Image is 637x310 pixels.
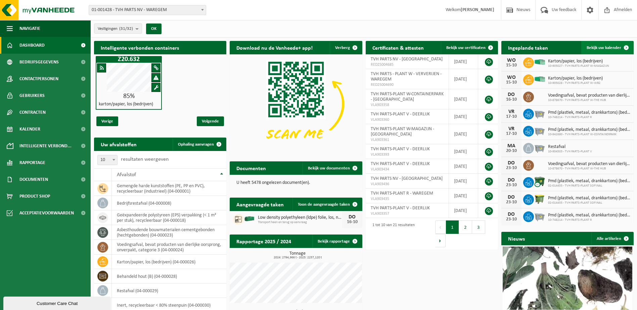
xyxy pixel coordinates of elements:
a: Toon de aangevraagde taken [292,198,362,211]
button: OK [146,23,162,34]
button: Next [435,234,446,247]
span: RED25004685 [371,62,444,67]
strong: [PERSON_NAME] [461,7,494,12]
button: Verberg [330,41,362,54]
span: TVH PARTS-PLANT V - DEERLIJK [371,147,430,152]
img: WB-1100-HPE-GN-50 [534,193,545,205]
span: Verberg [335,46,350,50]
span: TVH PARTS-PLANT W-CONTAINERPARK - [GEOGRAPHIC_DATA] [371,92,444,102]
span: VLA903358 [371,102,444,108]
span: TVH PARTS-PLANT W-MAGAZIJN - [GEOGRAPHIC_DATA] [371,126,434,137]
span: 10-905027 - TVH PARTS-PLANT W-MAGAZIJN [548,64,609,68]
h2: Nieuws [501,232,532,245]
h2: Intelligente verbonden containers [94,41,226,54]
span: Ophaling aanvragen [178,142,214,147]
span: 2024: 2794,966 t - 2025: 2257,120 t [233,256,362,259]
span: VLA903393 [371,152,444,157]
span: 10-942680 - TVH PARTS-PLANT W-CONTAINERPARK [548,133,630,137]
span: Karton/papier, los (bedrijven) [548,76,603,81]
span: Contactpersonen [19,70,58,87]
span: 10-878670 - TVH PARTS-PLANT W-THE HUB [548,98,630,102]
span: VLA903361 [371,137,444,143]
a: Bekijk uw kalender [581,41,633,54]
button: Previous [435,220,446,234]
span: TVH PARTS-PLANT V - DEERLIJK [371,112,430,117]
td: karton/papier, los (bedrijven) (04-000026) [112,255,226,269]
td: [DATE] [449,144,478,159]
button: Vestigingen(31/32) [94,23,142,34]
span: 10 [97,155,118,165]
h2: Uw afvalstoffen [94,138,143,151]
span: Contracten [19,104,46,121]
td: [DATE] [449,203,478,218]
td: [DATE] [449,174,478,189]
span: Restafval [548,144,592,150]
span: Low density polyethyleen (ldpe) folie, los, naturel/gekleurd (80/20) [258,215,342,220]
div: DO [505,212,518,217]
h3: Tonnage [233,251,362,259]
span: Afvalstof [117,172,136,177]
span: VLA903357 [371,211,444,216]
span: Voedingsafval, bevat producten van dierlijke oorsprong, onverpakt, categorie 3 [548,93,630,98]
span: Bekijk uw certificaten [446,46,486,50]
div: 20-10 [505,149,518,153]
span: TVH PARTS-PLANT V - DEERLIJK [371,161,430,166]
span: Bekijk uw kalender [587,46,621,50]
span: Vestigingen [98,24,133,34]
span: VLA903435 [371,196,444,202]
span: Acceptatievoorwaarden [19,205,74,221]
span: Pmd (plastiek, metaal, drankkartons) (bedrijven) [548,178,630,184]
span: Voedingsafval, bevat producten van dierlijke oorsprong, onverpakt, categorie 3 [548,161,630,167]
div: 16-10 [346,220,359,224]
span: Kalender [19,121,40,138]
span: Product Shop [19,188,50,205]
img: WB-2500-GAL-GY-01 [534,142,545,153]
div: DO [505,195,518,200]
h1: Z20.632 [97,56,160,63]
td: restafval (04-000029) [112,283,226,298]
span: Toon de aangevraagde taken [298,202,350,207]
div: DO [505,177,518,183]
td: bedrijfsrestafval (04-000008) [112,196,226,210]
span: Pmd (plastiek, metaal, drankkartons) (bedrijven) [548,127,630,133]
span: Pmd (plastiek, metaal, drankkartons) (bedrijven) [548,110,630,115]
span: TVH PARTS-PLANT R - WAREGEM [371,191,433,196]
a: Bekijk uw certificaten [441,41,497,54]
div: 85% [96,93,161,100]
td: geëxpandeerde polystyreen (EPS) verpakking (< 1 m² per stuk), recycleerbaar (04-000018) [112,210,226,225]
span: VLA903360 [371,117,444,122]
td: behandeld hout (B) (04-000028) [112,269,226,283]
span: Karton/papier, los (bedrijven) [548,59,609,64]
span: Pmd (plastiek, metaal, drankkartons) (bedrijven) [548,196,630,201]
span: Intelligente verbond... [19,138,72,154]
img: Download de VHEPlus App [230,54,362,154]
span: Transport heen en terug op aanvraag [258,220,342,224]
span: VLA903436 [371,182,444,187]
div: 23-10 [505,200,518,205]
span: TVH PARTS - PLANT W - VERVERIJEN - WAREGEM [371,71,442,82]
h2: Rapportage 2025 / 2024 [230,235,298,248]
span: TVH PARTS NV - [GEOGRAPHIC_DATA] [371,176,443,181]
td: [DATE] [449,89,478,109]
td: voedingsafval, bevat producten van dierlijke oorsprong, onverpakt, categorie 3 (04-000024) [112,240,226,255]
span: 02-014455 - TVH PARTS-PLANT SOFINAL [548,201,630,205]
span: Rapportage [19,154,45,171]
span: Gebruikers [19,87,45,104]
td: gemengde harde kunststoffen (PE, PP en PVC), recycleerbaar (industrieel) (04-000001) [112,181,226,196]
button: 1 [446,220,459,234]
h2: Documenten [230,161,273,174]
img: WB-2500-GAL-GY-01 [534,125,545,136]
span: 10-748214 - TVH PARTS-PLANT R [548,115,630,119]
div: DO [505,160,518,166]
td: [DATE] [449,109,478,124]
a: Bekijk rapportage [312,235,362,248]
div: MA [505,143,518,149]
a: Ophaling aanvragen [173,138,226,151]
button: 3 [472,220,485,234]
h4: karton/papier, los (bedrijven) [99,102,153,107]
p: U heeft 5478 ongelezen document(en). [236,180,355,185]
h2: Aangevraagde taken [230,198,290,211]
td: [DATE] [449,124,478,144]
span: Bekijk uw documenten [308,166,350,170]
